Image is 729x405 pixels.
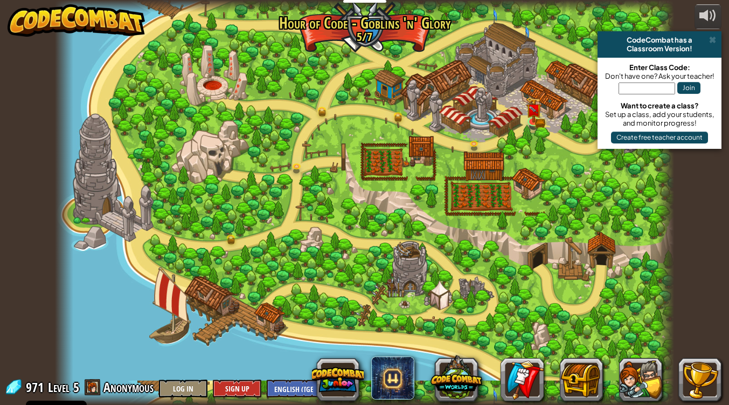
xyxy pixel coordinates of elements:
img: CodeCombat - Learn how to code by playing a game [8,4,145,37]
img: portrait.png [529,106,538,113]
button: Sign Up [213,380,261,397]
span: Level [48,379,70,396]
span: 5 [73,379,79,396]
div: Want to create a class? [603,101,716,110]
button: Join [677,82,700,94]
span: 971 [26,379,47,396]
button: Create free teacher account [611,132,708,143]
span: Anonymous [103,379,154,396]
img: level-banner-unlock.png [526,97,541,122]
button: Log In [159,380,207,397]
div: Don't have one? Ask your teacher! [603,72,716,80]
button: Adjust volume [695,4,721,30]
div: Set up a class, add your students, and monitor progress! [603,110,716,127]
div: Enter Class Code: [603,63,716,72]
div: Classroom Version! [602,44,717,53]
div: CodeCombat has a [602,36,717,44]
